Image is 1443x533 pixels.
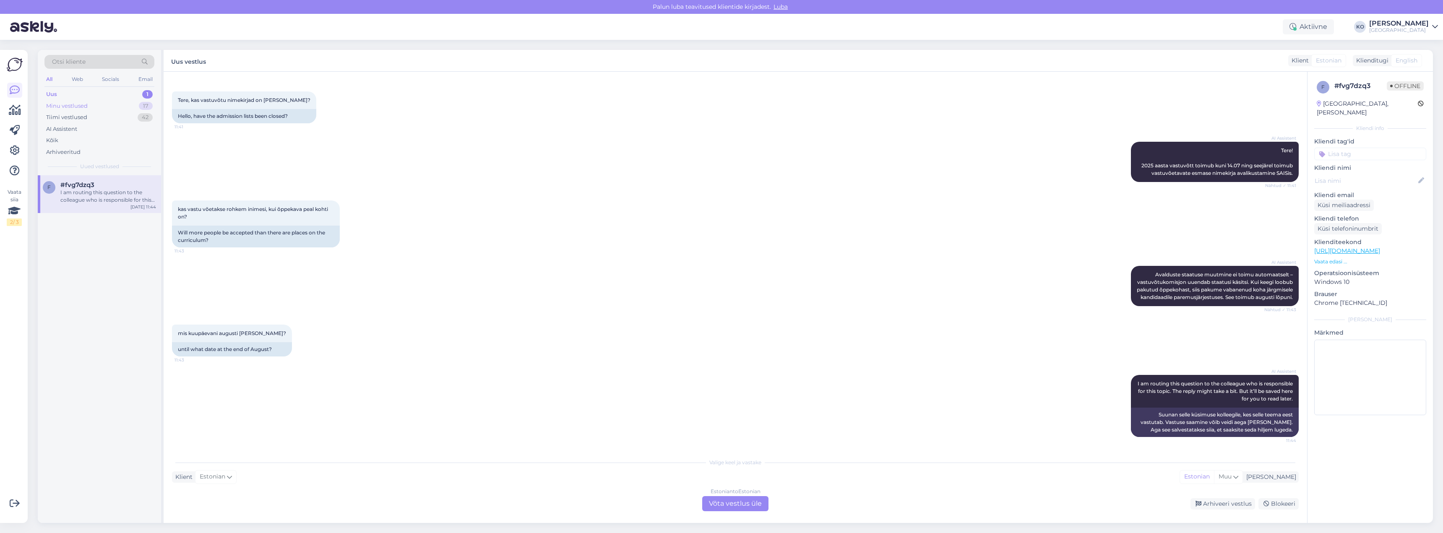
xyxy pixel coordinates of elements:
[1314,258,1426,265] p: Vaata edasi ...
[1219,473,1232,480] span: Muu
[1265,259,1296,265] span: AI Assistent
[171,55,206,66] label: Uus vestlus
[1369,20,1438,34] a: [PERSON_NAME][GEOGRAPHIC_DATA]
[178,97,310,103] span: Tere, kas vastuvõtu nimekirjad on [PERSON_NAME]?
[1314,137,1426,146] p: Kliendi tag'id
[52,57,86,66] span: Otsi kliente
[1314,299,1426,307] p: Chrome [TECHNICAL_ID]
[1314,316,1426,323] div: [PERSON_NAME]
[1315,176,1417,185] input: Lisa nimi
[7,188,22,226] div: Vaata siia
[1317,99,1418,117] div: [GEOGRAPHIC_DATA], [PERSON_NAME]
[1314,278,1426,286] p: Windows 10
[1314,191,1426,200] p: Kliendi email
[172,226,340,247] div: Will more people be accepted than there are places on the curriculum?
[137,74,154,85] div: Email
[1258,498,1299,510] div: Blokeeri
[200,472,225,481] span: Estonian
[46,125,77,133] div: AI Assistent
[175,357,206,363] span: 11:43
[47,184,51,190] span: f
[1265,437,1296,444] span: 11:44
[1138,380,1294,402] span: I am routing this question to the colleague who is responsible for this topic. The reply might ta...
[1283,19,1334,34] div: Aktiivne
[1314,164,1426,172] p: Kliendi nimi
[172,473,193,481] div: Klient
[1353,56,1388,65] div: Klienditugi
[46,136,58,145] div: Kõik
[1137,271,1294,300] span: Avalduste staatuse muutmine ei toimu automaatselt – vastuvõtukomisjon uuendab staatusi käsitsi. K...
[46,113,87,122] div: Tiimi vestlused
[1314,238,1426,247] p: Klienditeekond
[1314,214,1426,223] p: Kliendi telefon
[1314,290,1426,299] p: Brauser
[1369,20,1429,27] div: [PERSON_NAME]
[7,57,23,73] img: Askly Logo
[1354,21,1366,33] div: KO
[44,74,54,85] div: All
[172,109,316,123] div: Hello, have the admission lists been closed?
[142,90,153,99] div: 1
[46,90,57,99] div: Uus
[1334,81,1387,91] div: # fvg7dzq3
[60,189,156,204] div: I am routing this question to the colleague who is responsible for this topic. The reply might ta...
[80,163,119,170] span: Uued vestlused
[60,181,94,189] span: #fvg7dzq3
[771,3,790,10] span: Luba
[138,113,153,122] div: 42
[1265,182,1296,189] span: Nähtud ✓ 11:41
[1396,56,1417,65] span: English
[1265,368,1296,374] span: AI Assistent
[1190,498,1255,510] div: Arhiveeri vestlus
[1321,84,1325,90] span: f
[1180,471,1214,483] div: Estonian
[175,124,206,130] span: 11:41
[702,496,768,511] div: Võta vestlus üle
[1314,148,1426,160] input: Lisa tag
[46,102,88,110] div: Minu vestlused
[1264,307,1296,313] span: Nähtud ✓ 11:43
[1265,135,1296,141] span: AI Assistent
[7,218,22,226] div: 2 / 3
[139,102,153,110] div: 17
[711,488,761,495] div: Estonian to Estonian
[178,330,286,336] span: mis kuupäevani augusti [PERSON_NAME]?
[1314,328,1426,337] p: Märkmed
[1314,269,1426,278] p: Operatsioonisüsteem
[1387,81,1424,91] span: Offline
[1316,56,1341,65] span: Estonian
[1243,473,1296,481] div: [PERSON_NAME]
[1288,56,1309,65] div: Klient
[70,74,85,85] div: Web
[1314,125,1426,132] div: Kliendi info
[1314,200,1374,211] div: Küsi meiliaadressi
[100,74,121,85] div: Socials
[172,459,1299,466] div: Valige keel ja vastake
[1314,223,1382,234] div: Küsi telefoninumbrit
[130,204,156,210] div: [DATE] 11:44
[1314,247,1380,255] a: [URL][DOMAIN_NAME]
[172,342,292,356] div: until what date at the end of August?
[178,206,329,220] span: kas vastu võetakse rohkem inimesi, kui õppekava peal kohti on?
[1131,408,1299,437] div: Suunan selle küsimuse kolleegile, kes selle teema eest vastutab. Vastuse saamine võib veidi aega ...
[1369,27,1429,34] div: [GEOGRAPHIC_DATA]
[46,148,81,156] div: Arhiveeritud
[175,248,206,254] span: 11:43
